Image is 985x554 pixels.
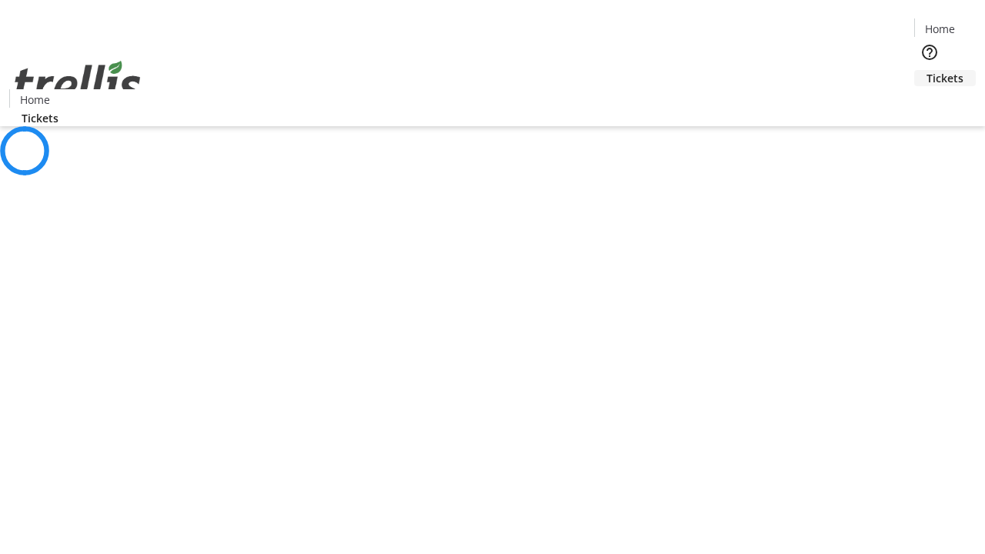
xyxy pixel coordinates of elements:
span: Tickets [927,70,963,86]
span: Home [925,21,955,37]
a: Home [10,92,59,108]
span: Tickets [22,110,58,126]
img: Orient E2E Organization Bl9wGeQ9no's Logo [9,44,146,121]
a: Tickets [9,110,71,126]
button: Help [914,37,945,68]
a: Tickets [914,70,976,86]
button: Cart [914,86,945,117]
span: Home [20,92,50,108]
a: Home [915,21,964,37]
